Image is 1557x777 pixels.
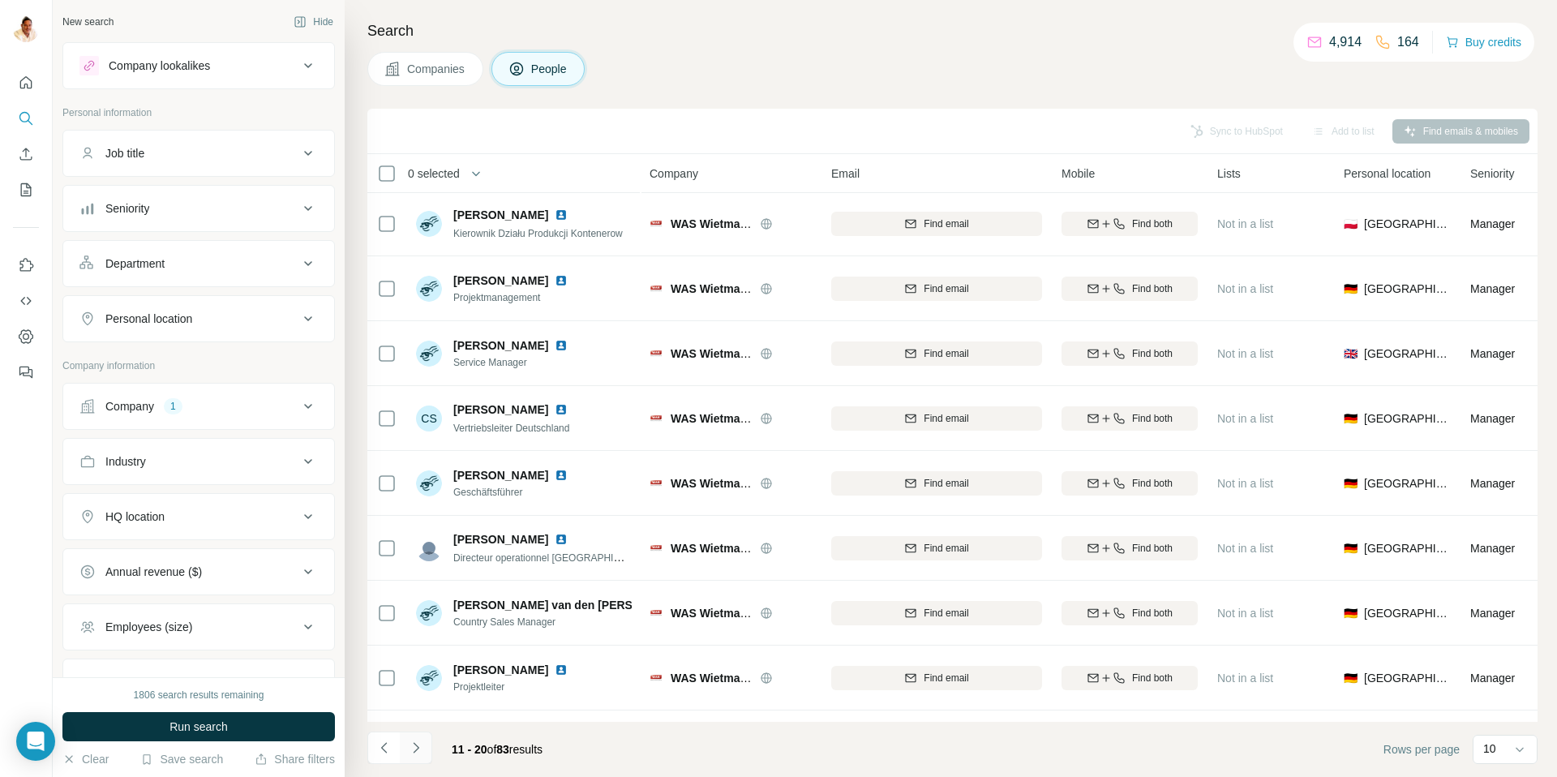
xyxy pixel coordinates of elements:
[1344,540,1358,556] span: 🇩🇪
[1364,670,1451,686] span: [GEOGRAPHIC_DATA]
[416,276,442,302] img: Avatar
[105,674,172,690] div: Technologies
[1217,282,1273,295] span: Not in a list
[62,15,114,29] div: New search
[400,732,432,764] button: Navigate to next page
[650,347,663,360] img: Logo of WAS Wietmarscher Ambulanz- und Sonderfahrzeuge
[1132,541,1173,556] span: Find both
[109,58,210,74] div: Company lookalikes
[453,485,574,500] span: Geschäftsführer
[453,597,693,613] span: [PERSON_NAME] van den [PERSON_NAME]
[1329,32,1362,52] p: 4,914
[1217,542,1273,555] span: Not in a list
[1132,411,1173,426] span: Find both
[555,274,568,287] img: LinkedIn logo
[105,200,149,217] div: Seniority
[671,282,955,295] span: WAS Wietmarscher Ambulanz- und Sonderfahrzeuge
[1470,607,1515,620] span: Manager
[1344,475,1358,492] span: 🇩🇪
[1364,475,1451,492] span: [GEOGRAPHIC_DATA]
[1470,347,1515,360] span: Manager
[1470,477,1515,490] span: Manager
[1217,672,1273,685] span: Not in a list
[453,662,548,678] span: [PERSON_NAME]
[140,751,223,767] button: Save search
[1364,540,1451,556] span: [GEOGRAPHIC_DATA]
[453,337,548,354] span: [PERSON_NAME]
[1132,217,1173,231] span: Find both
[453,551,768,564] span: Directeur operationnel [GEOGRAPHIC_DATA] et [GEOGRAPHIC_DATA]
[105,398,154,414] div: Company
[416,470,442,496] img: Avatar
[13,251,39,280] button: Use Surfe on LinkedIn
[1344,670,1358,686] span: 🇩🇪
[1470,412,1515,425] span: Manager
[1217,477,1273,490] span: Not in a list
[453,423,569,434] span: Vertriebsleiter Deutschland
[671,412,955,425] span: WAS Wietmarscher Ambulanz- und Sonderfahrzeuge
[1062,536,1198,560] button: Find both
[13,140,39,169] button: Enrich CSV
[487,743,497,756] span: of
[1344,605,1358,621] span: 🇩🇪
[16,722,55,761] div: Open Intercom Messenger
[407,61,466,77] span: Companies
[531,61,568,77] span: People
[452,743,543,756] span: results
[105,509,165,525] div: HQ location
[63,552,334,591] button: Annual revenue ($)
[1470,672,1515,685] span: Manager
[555,469,568,482] img: LinkedIn logo
[831,601,1042,625] button: Find email
[1470,217,1515,230] span: Manager
[453,228,623,239] span: Kierownik Działu Produkcji Kontenerow
[408,165,460,182] span: 0 selected
[671,607,955,620] span: WAS Wietmarscher Ambulanz- und Sonderfahrzeuge
[1470,165,1514,182] span: Seniority
[671,542,955,555] span: WAS Wietmarscher Ambulanz- und Sonderfahrzeuge
[1132,476,1173,491] span: Find both
[1062,471,1198,496] button: Find both
[453,273,548,289] span: [PERSON_NAME]
[63,299,334,338] button: Personal location
[416,535,442,561] img: Avatar
[1344,281,1358,297] span: 🇩🇪
[105,255,165,272] div: Department
[831,277,1042,301] button: Find email
[452,743,487,756] span: 11 - 20
[105,619,192,635] div: Employees (size)
[1364,410,1451,427] span: [GEOGRAPHIC_DATA]
[555,403,568,416] img: LinkedIn logo
[63,663,334,702] button: Technologies
[831,341,1042,366] button: Find email
[13,104,39,133] button: Search
[1364,605,1451,621] span: [GEOGRAPHIC_DATA]
[1344,346,1358,362] span: 🇬🇧
[367,19,1538,42] h4: Search
[63,497,334,536] button: HQ location
[62,105,335,120] p: Personal information
[63,442,334,481] button: Industry
[831,666,1042,690] button: Find email
[1344,410,1358,427] span: 🇩🇪
[924,671,968,685] span: Find email
[1344,216,1358,232] span: 🇵🇱
[831,471,1042,496] button: Find email
[416,406,442,431] div: CS
[453,531,548,547] span: [PERSON_NAME]
[367,732,400,764] button: Navigate to previous page
[453,680,574,694] span: Projektleiter
[134,688,264,702] div: 1806 search results remaining
[924,281,968,296] span: Find email
[453,355,574,370] span: Service Manager
[1217,217,1273,230] span: Not in a list
[650,477,663,490] img: Logo of WAS Wietmarscher Ambulanz- und Sonderfahrzeuge
[63,46,334,85] button: Company lookalikes
[1470,542,1515,555] span: Manager
[650,542,663,555] img: Logo of WAS Wietmarscher Ambulanz- und Sonderfahrzeuge
[453,290,574,305] span: Projektmanagement
[63,387,334,426] button: Company1
[671,217,955,230] span: WAS Wietmarscher Ambulanz- und Sonderfahrzeuge
[1062,341,1198,366] button: Find both
[1062,406,1198,431] button: Find both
